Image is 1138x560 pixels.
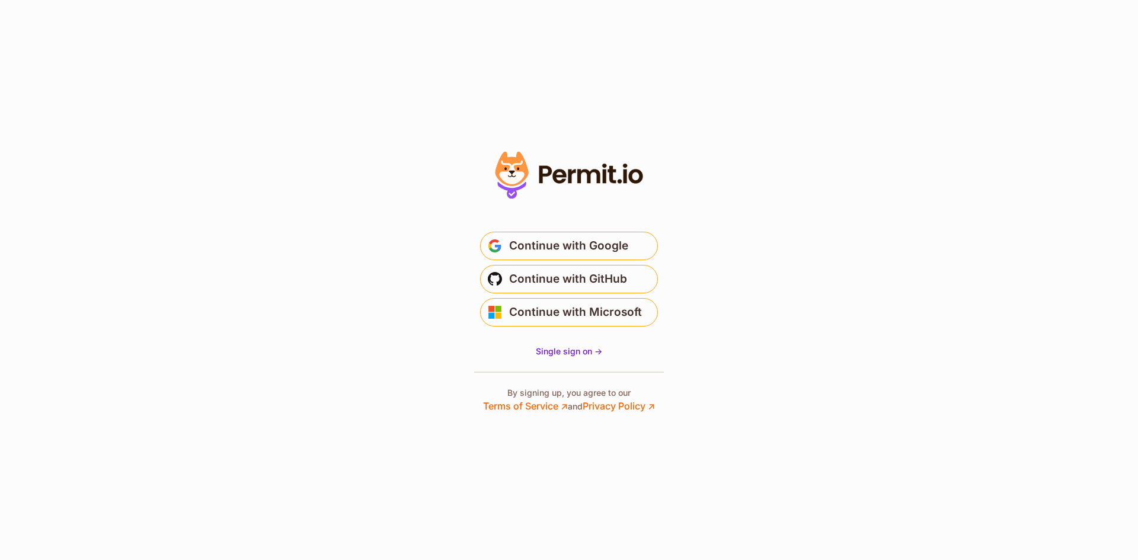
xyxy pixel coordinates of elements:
span: Continue with Google [509,236,628,255]
a: Privacy Policy ↗ [583,400,655,412]
a: Single sign on -> [536,345,602,357]
span: Continue with GitHub [509,270,627,289]
p: By signing up, you agree to our and [483,387,655,413]
button: Continue with GitHub [480,265,658,293]
button: Continue with Microsoft [480,298,658,327]
a: Terms of Service ↗ [483,400,568,412]
span: Single sign on -> [536,346,602,356]
button: Continue with Google [480,232,658,260]
span: Continue with Microsoft [509,303,642,322]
